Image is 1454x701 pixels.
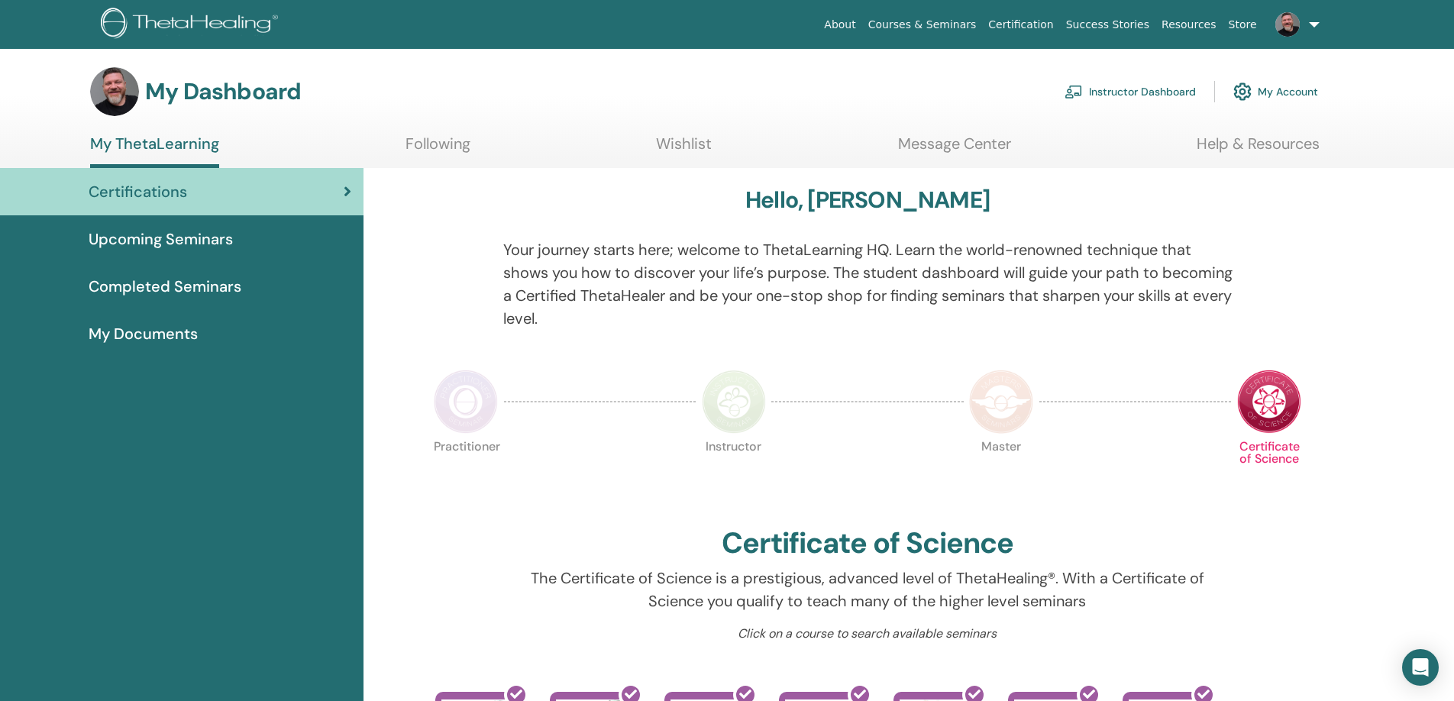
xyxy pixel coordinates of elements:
[90,67,139,116] img: default.jpg
[434,441,498,505] p: Practitioner
[656,134,712,164] a: Wishlist
[722,526,1013,561] h2: Certificate of Science
[406,134,470,164] a: Following
[1197,134,1320,164] a: Help & Resources
[503,567,1233,612] p: The Certificate of Science is a prestigious, advanced level of ThetaHealing®. With a Certificate ...
[702,441,766,505] p: Instructor
[969,441,1033,505] p: Master
[1237,441,1301,505] p: Certificate of Science
[745,186,990,214] h3: Hello, [PERSON_NAME]
[89,228,233,250] span: Upcoming Seminars
[1065,75,1196,108] a: Instructor Dashboard
[90,134,219,168] a: My ThetaLearning
[1155,11,1223,39] a: Resources
[101,8,283,42] img: logo.png
[1233,79,1252,105] img: cog.svg
[434,370,498,434] img: Practitioner
[89,322,198,345] span: My Documents
[1065,85,1083,99] img: chalkboard-teacher.svg
[1223,11,1263,39] a: Store
[1237,370,1301,434] img: Certificate of Science
[503,238,1233,330] p: Your journey starts here; welcome to ThetaLearning HQ. Learn the world-renowned technique that sh...
[89,180,187,203] span: Certifications
[969,370,1033,434] img: Master
[145,78,301,105] h3: My Dashboard
[982,11,1059,39] a: Certification
[1402,649,1439,686] div: Open Intercom Messenger
[818,11,861,39] a: About
[89,275,241,298] span: Completed Seminars
[1275,12,1300,37] img: default.jpg
[1060,11,1155,39] a: Success Stories
[898,134,1011,164] a: Message Center
[702,370,766,434] img: Instructor
[503,625,1233,643] p: Click on a course to search available seminars
[862,11,983,39] a: Courses & Seminars
[1233,75,1318,108] a: My Account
